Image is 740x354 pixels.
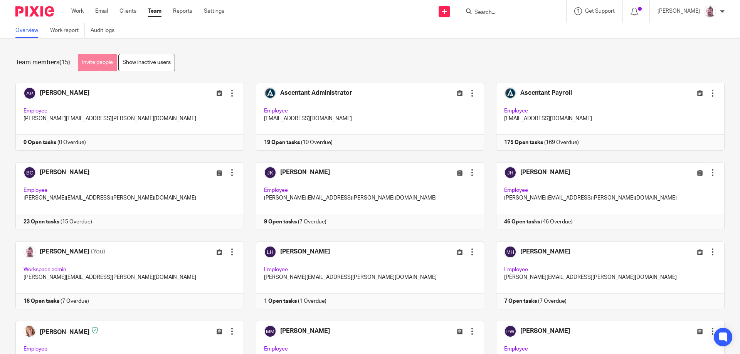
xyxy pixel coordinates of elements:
[71,7,84,15] a: Work
[204,7,224,15] a: Settings
[173,7,192,15] a: Reports
[95,7,108,15] a: Email
[148,7,161,15] a: Team
[118,54,175,71] a: Show inactive users
[15,23,44,38] a: Overview
[119,7,136,15] a: Clients
[50,23,85,38] a: Work report
[585,8,615,14] span: Get Support
[91,23,120,38] a: Audit logs
[474,9,543,16] input: Search
[78,54,117,71] a: Invite people
[59,59,70,65] span: (15)
[658,7,700,15] p: [PERSON_NAME]
[15,6,54,17] img: Pixie
[704,5,716,18] img: KD3.png
[15,59,70,67] h1: Team members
